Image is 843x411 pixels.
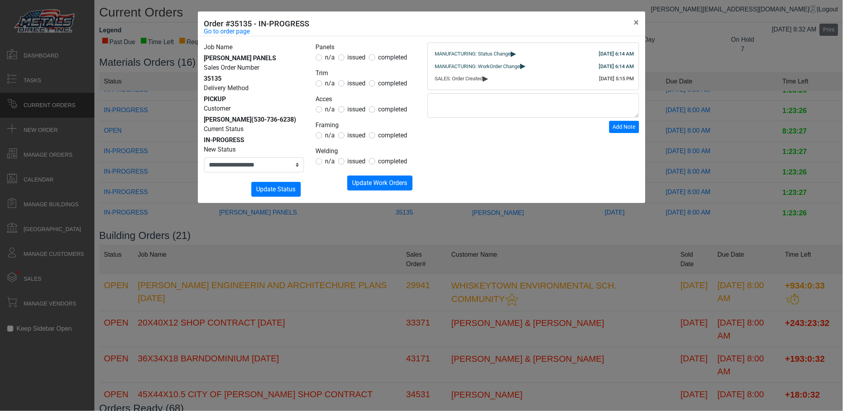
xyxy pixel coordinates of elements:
span: completed [378,131,408,139]
span: issued [348,54,366,61]
legend: Welding [316,146,416,157]
span: Update Status [256,185,296,193]
span: n/a [325,131,335,139]
label: Sales Order Number [204,63,260,72]
legend: Trim [316,68,416,79]
div: PICKUP [204,94,304,104]
span: n/a [325,80,335,87]
div: [DATE] 6:14 AM [599,50,634,58]
span: issued [348,157,366,165]
div: 35135 [204,74,304,83]
div: IN-PROGRESS [204,135,304,145]
div: SALES: Order Created [435,75,632,83]
span: issued [348,131,366,139]
span: completed [378,54,408,61]
a: Go to order page [204,27,250,36]
button: Add Note [609,121,639,133]
label: Job Name [204,43,233,52]
span: completed [378,157,408,165]
span: n/a [325,54,335,61]
label: Customer [204,104,231,113]
legend: Acces [316,94,416,105]
span: completed [378,80,408,87]
legend: Panels [316,43,416,53]
label: Current Status [204,124,244,134]
span: (530-736-6238) [252,116,297,123]
label: Delivery Method [204,83,249,93]
h5: Order #35135 - IN-PROGRESS [204,18,310,30]
span: Update Work Orders [352,179,408,187]
button: Close [628,11,646,33]
button: Update Status [251,182,301,197]
span: ▸ [511,51,516,56]
div: [DATE] 5:15 PM [600,75,634,83]
span: issued [348,80,366,87]
span: ▸ [520,63,526,68]
label: New Status [204,145,236,154]
legend: Framing [316,120,416,131]
button: Update Work Orders [347,176,413,191]
div: MANUFACTURING: WorkOrder Change [435,63,632,70]
div: MANUFACTURING: Status Change [435,50,632,58]
div: [PERSON_NAME] [204,115,304,124]
span: n/a [325,106,335,113]
span: Add Note [613,124,636,130]
div: [DATE] 6:14 AM [599,63,634,70]
span: [PERSON_NAME] PANELS [204,54,277,62]
span: completed [378,106,408,113]
span: n/a [325,157,335,165]
span: ▸ [483,76,489,81]
span: issued [348,106,366,113]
